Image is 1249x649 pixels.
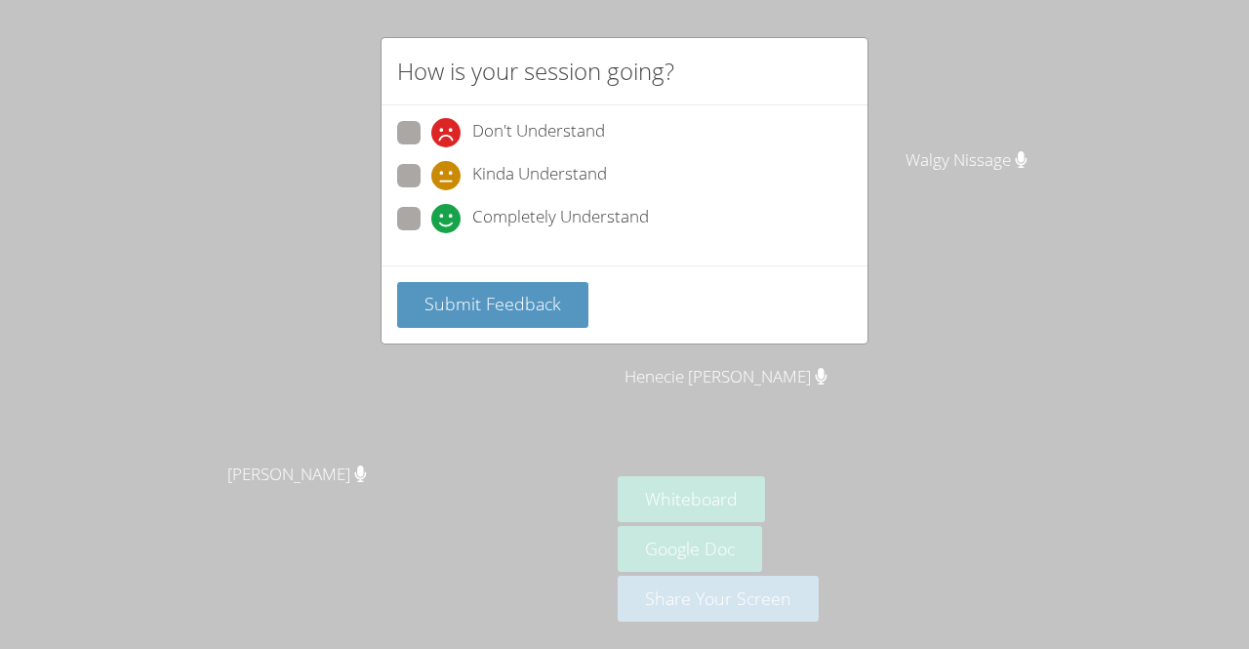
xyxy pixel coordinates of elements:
[472,161,607,190] span: Kinda Understand
[397,54,674,89] h2: How is your session going?
[472,118,605,147] span: Don't Understand
[397,282,588,328] button: Submit Feedback
[472,204,649,233] span: Completely Understand
[424,292,561,315] span: Submit Feedback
